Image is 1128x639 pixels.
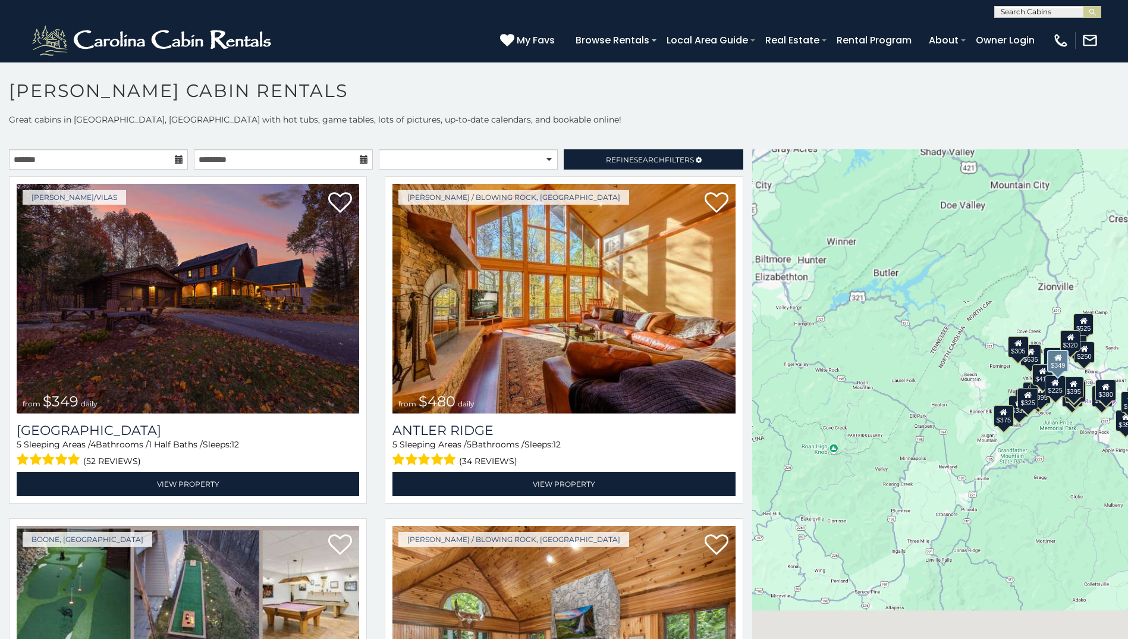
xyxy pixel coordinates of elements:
[90,439,96,450] span: 4
[705,533,728,558] a: Add to favorites
[81,399,98,408] span: daily
[1073,314,1094,335] div: $525
[1095,380,1116,401] div: $380
[458,399,475,408] span: daily
[1045,375,1065,397] div: $225
[1063,377,1083,398] div: $395
[23,399,40,408] span: from
[1020,344,1041,366] div: $635
[328,191,352,216] a: Add to favorites
[1008,336,1028,358] div: $305
[17,422,359,438] a: [GEOGRAPHIC_DATA]
[23,532,152,547] a: Boone, [GEOGRAPHIC_DATA]
[17,422,359,438] h3: Diamond Creek Lodge
[398,399,416,408] span: from
[231,439,239,450] span: 12
[606,155,694,164] span: Refine Filters
[634,155,665,164] span: Search
[398,532,629,547] a: [PERSON_NAME] / Blowing Rock, [GEOGRAPHIC_DATA]
[392,422,735,438] a: Antler Ridge
[517,33,555,48] span: My Favs
[17,438,359,469] div: Sleeping Areas / Bathrooms / Sleeps:
[705,191,728,216] a: Add to favorites
[500,33,558,48] a: My Favs
[1074,342,1094,363] div: $250
[553,439,561,450] span: 12
[392,472,735,496] a: View Property
[17,184,359,414] a: from $349 daily
[30,23,276,58] img: White-1-2.png
[467,439,472,450] span: 5
[1047,350,1069,372] div: $349
[43,393,78,410] span: $349
[23,190,126,205] a: [PERSON_NAME]/Vilas
[1030,383,1050,404] div: $395
[1065,381,1085,402] div: $675
[570,30,655,51] a: Browse Rentals
[83,453,141,469] span: (52 reviews)
[392,439,397,450] span: 5
[564,149,743,170] a: RefineSearchFilters
[17,184,359,414] img: 1756500887_thumbnail.jpeg
[1060,330,1080,352] div: $320
[17,439,21,450] span: 5
[661,30,754,51] a: Local Area Guide
[17,472,359,496] a: View Property
[392,184,735,414] a: from $480 daily
[398,190,629,205] a: [PERSON_NAME] / Blowing Rock, [GEOGRAPHIC_DATA]
[831,30,918,51] a: Rental Program
[1017,388,1038,409] div: $325
[970,30,1041,51] a: Owner Login
[1044,347,1064,369] div: $565
[993,405,1013,427] div: $375
[759,30,825,51] a: Real Estate
[392,438,735,469] div: Sleeping Areas / Bathrooms / Sleeps:
[1082,32,1098,49] img: mail-regular-white.png
[1092,386,1112,407] div: $695
[459,453,517,469] span: (34 reviews)
[419,393,455,410] span: $480
[1052,32,1069,49] img: phone-regular-white.png
[328,533,352,558] a: Add to favorites
[1032,364,1052,386] div: $410
[923,30,964,51] a: About
[392,184,735,414] img: 1714397585_thumbnail.jpeg
[149,439,203,450] span: 1 Half Baths /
